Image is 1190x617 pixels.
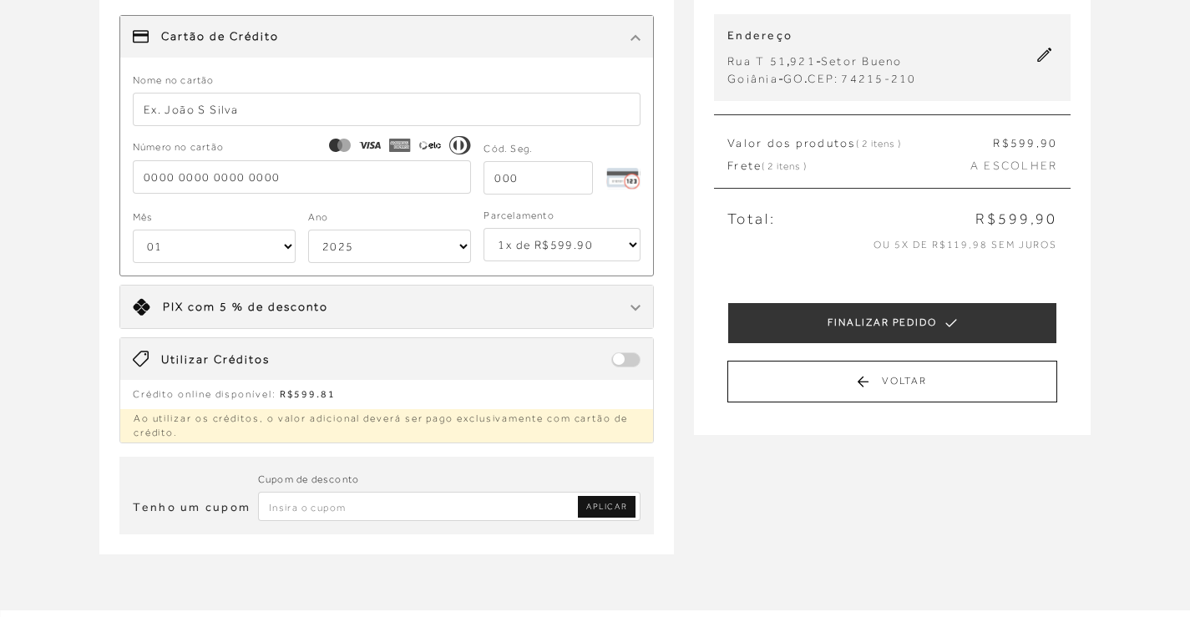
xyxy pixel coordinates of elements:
[258,492,641,521] input: Inserir Código da Promoção
[727,209,775,230] span: Total:
[727,28,916,44] p: Endereço
[727,158,807,174] span: Frete
[484,208,554,224] label: Parcelamento
[727,70,916,88] div: - .
[783,72,804,85] span: GO
[161,28,279,45] span: Cartão de Crédito
[727,72,778,85] span: Goiânia
[258,472,359,488] label: Cupom de desconto
[727,302,1057,344] button: FINALIZAR PEDIDO
[630,34,641,41] img: chevron
[120,409,654,443] p: Ao utilizar os créditos, o valor adicional deverá ser pago exclusivamente com cartão de crédito.
[727,361,1057,402] button: Voltar
[578,496,636,518] a: Aplicar Código
[133,499,251,516] h3: Tenho um cupom
[280,388,336,400] span: R$599.81
[161,351,270,368] span: Utilizar Créditos
[630,305,641,311] img: chevron
[790,54,816,68] span: 921
[993,136,1010,149] span: R$
[188,300,328,313] span: com 5 % de desconto
[133,210,154,225] label: Mês
[727,54,787,68] span: Rua T 51
[1036,136,1058,149] span: ,90
[163,300,184,313] span: PIX
[821,54,903,68] span: Setor Bueno
[133,139,224,155] span: Número no cartão
[874,239,1057,250] span: ou 5x de R$119,98 sem juros
[970,158,1057,174] span: A ESCOLHER
[133,93,641,126] input: Ex. João S Silva
[586,501,627,513] span: APLICAR
[762,160,807,172] span: ( 2 itens )
[484,141,533,157] label: Cód. Seg.
[841,72,916,85] span: 74215-210
[808,72,838,85] span: CEP:
[308,210,329,225] label: Ano
[856,138,901,149] span: ( 2 itens )
[1010,136,1036,149] span: 599
[133,160,472,194] input: 0000 0000 0000 0000
[727,53,916,70] div: , -
[484,161,593,195] input: 000
[133,73,215,89] label: Nome no cartão
[727,135,900,152] span: Valor dos produtos
[975,209,1057,230] span: R$599,90
[133,388,276,400] span: Crédito online disponível:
